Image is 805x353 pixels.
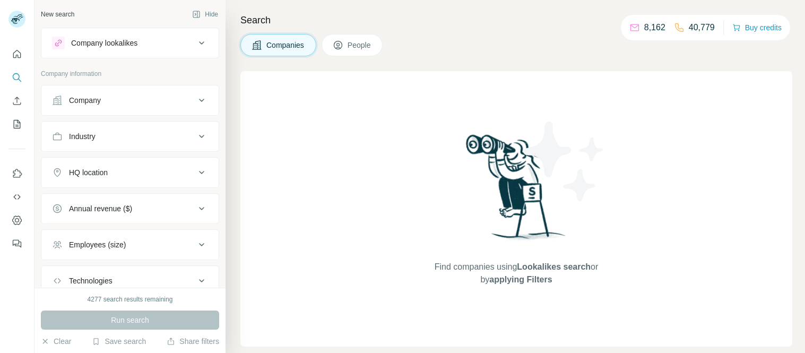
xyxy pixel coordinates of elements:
[41,160,219,185] button: HQ location
[8,45,25,64] button: Quick start
[8,91,25,110] button: Enrich CSV
[69,203,132,214] div: Annual revenue ($)
[69,275,112,286] div: Technologies
[266,40,305,50] span: Companies
[732,20,782,35] button: Buy credits
[41,336,71,347] button: Clear
[689,21,715,34] p: 40,779
[489,275,552,284] span: applying Filters
[8,234,25,253] button: Feedback
[461,132,572,250] img: Surfe Illustration - Woman searching with binoculars
[8,211,25,230] button: Dashboard
[41,196,219,221] button: Annual revenue ($)
[88,295,173,304] div: 4277 search results remaining
[69,167,108,178] div: HQ location
[240,13,792,28] h4: Search
[69,239,126,250] div: Employees (size)
[8,187,25,206] button: Use Surfe API
[348,40,372,50] span: People
[431,261,601,286] span: Find companies using or by
[167,336,219,347] button: Share filters
[41,88,219,113] button: Company
[41,124,219,149] button: Industry
[185,6,226,22] button: Hide
[69,95,101,106] div: Company
[516,114,612,209] img: Surfe Illustration - Stars
[41,69,219,79] p: Company information
[8,164,25,183] button: Use Surfe on LinkedIn
[71,38,137,48] div: Company lookalikes
[41,268,219,294] button: Technologies
[644,21,665,34] p: 8,162
[8,68,25,87] button: Search
[92,336,146,347] button: Save search
[8,115,25,134] button: My lists
[69,131,96,142] div: Industry
[517,262,591,271] span: Lookalikes search
[41,10,74,19] div: New search
[41,30,219,56] button: Company lookalikes
[41,232,219,257] button: Employees (size)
